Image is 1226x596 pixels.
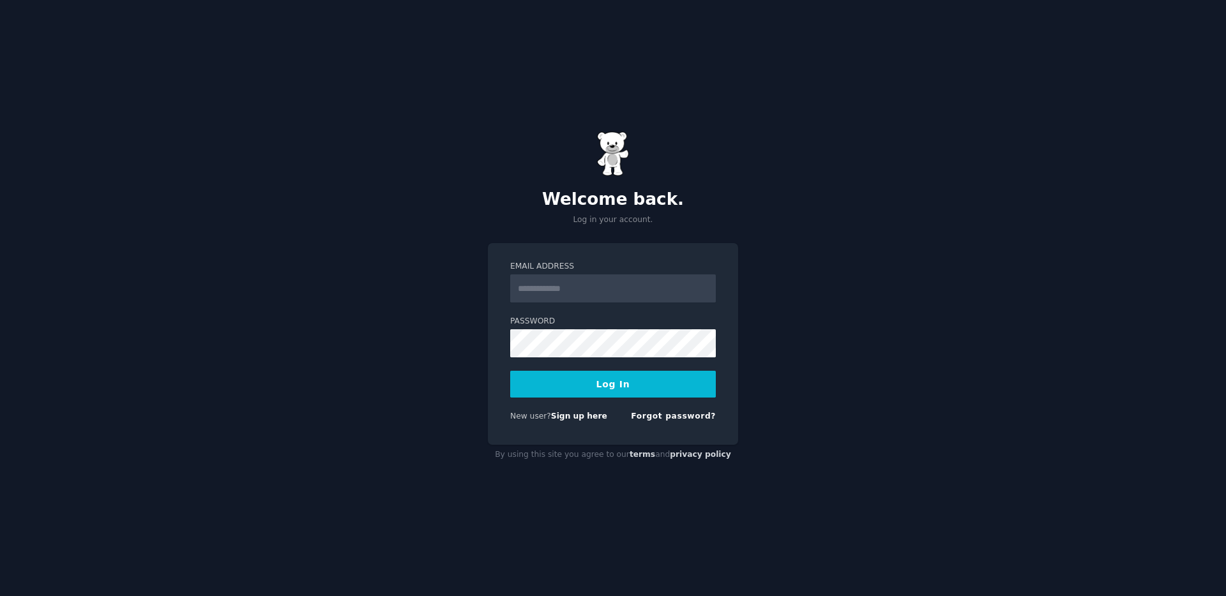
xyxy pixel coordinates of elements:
div: By using this site you agree to our and [488,445,738,465]
label: Email Address [510,261,716,272]
img: Gummy Bear [597,131,629,176]
h2: Welcome back. [488,190,738,210]
p: Log in your account. [488,214,738,226]
label: Password [510,316,716,327]
a: Sign up here [551,412,607,421]
a: Forgot password? [631,412,716,421]
a: terms [630,450,655,459]
a: privacy policy [670,450,731,459]
button: Log In [510,371,716,398]
span: New user? [510,412,551,421]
